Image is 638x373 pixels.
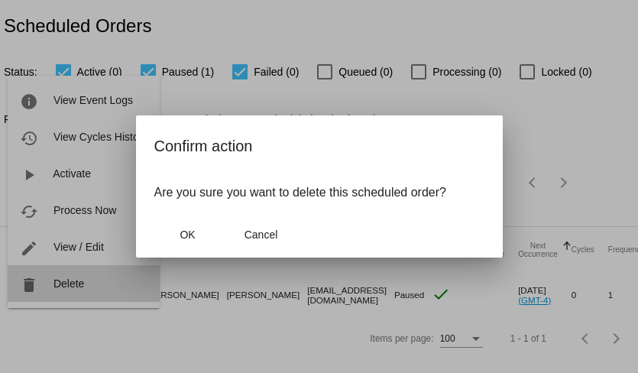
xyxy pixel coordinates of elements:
[228,221,295,248] button: Close dialog
[154,186,484,199] p: Are you sure you want to delete this scheduled order?
[154,134,484,158] h2: Confirm action
[245,229,278,241] span: Cancel
[154,221,222,248] button: Close dialog
[180,229,195,241] span: OK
